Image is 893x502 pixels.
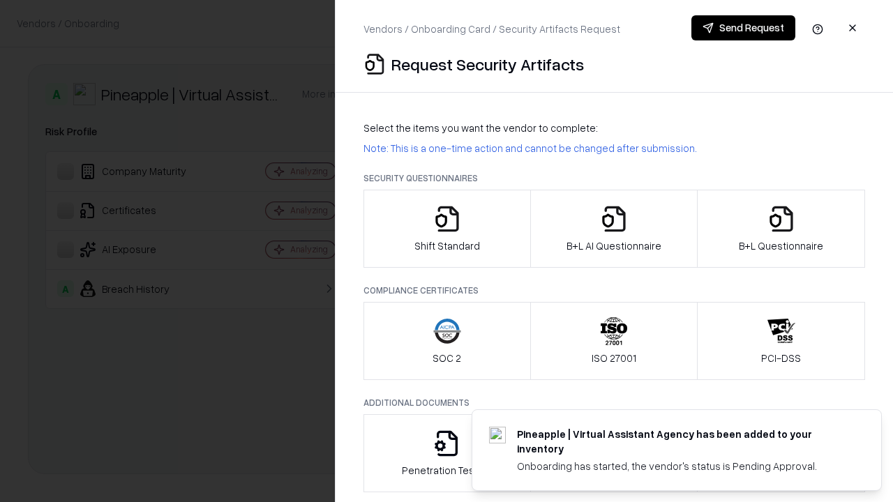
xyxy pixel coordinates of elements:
[761,351,801,365] p: PCI-DSS
[433,351,461,365] p: SOC 2
[363,284,865,296] p: Compliance Certificates
[691,15,795,40] button: Send Request
[414,238,480,253] p: Shift Standard
[402,463,492,478] p: Penetration Testing
[391,53,584,75] p: Request Security Artifacts
[489,427,506,443] img: trypineapple.com
[363,121,865,135] p: Select the items you want the vendor to complete:
[363,22,620,36] p: Vendors / Onboarding Card / Security Artifacts Request
[592,351,636,365] p: ISO 27001
[363,302,531,380] button: SOC 2
[697,190,865,268] button: B+L Questionnaire
[363,190,531,268] button: Shift Standard
[739,238,823,253] p: B+L Questionnaire
[363,397,865,409] p: Additional Documents
[363,141,865,155] p: Note: This is a one-time action and cannot be changed after submission.
[363,172,865,184] p: Security Questionnaires
[363,414,531,492] button: Penetration Testing
[517,459,848,473] div: Onboarding has started, the vendor's status is Pending Approval.
[530,302,698,380] button: ISO 27001
[566,238,661,253] p: B+L AI Questionnaire
[530,190,698,268] button: B+L AI Questionnaire
[517,427,848,456] div: Pineapple | Virtual Assistant Agency has been added to your inventory
[697,302,865,380] button: PCI-DSS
